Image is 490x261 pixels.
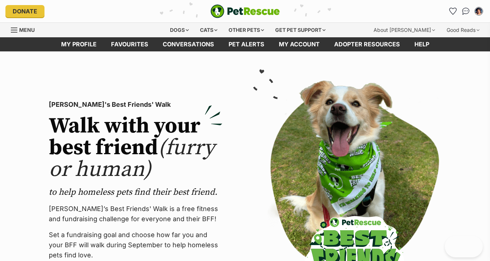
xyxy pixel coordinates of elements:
[49,134,215,183] span: (furry or human)
[195,23,222,37] div: Cats
[475,8,482,15] img: Vivienne Pham profile pic
[221,37,272,51] a: Pet alerts
[462,8,470,15] img: chat-41dd97257d64d25036548639549fe6c8038ab92f7586957e7f3b1b290dea8141.svg
[460,5,472,17] a: Conversations
[447,5,459,17] a: Favourites
[210,4,280,18] a: PetRescue
[54,37,104,51] a: My profile
[445,236,483,257] iframe: Help Scout Beacon - Open
[447,5,485,17] ul: Account quick links
[368,23,440,37] div: About [PERSON_NAME]
[104,37,155,51] a: Favourites
[165,23,194,37] div: Dogs
[210,4,280,18] img: logo-e224e6f780fb5917bec1dbf3a21bbac754714ae5b6737aabdf751b685950b380.svg
[49,115,222,181] h2: Walk with your best friend
[49,100,222,110] p: [PERSON_NAME]'s Best Friends' Walk
[5,5,44,17] a: Donate
[407,37,436,51] a: Help
[223,23,269,37] div: Other pets
[19,27,35,33] span: Menu
[49,230,222,260] p: Set a fundraising goal and choose how far you and your BFF will walk during September to help hom...
[270,23,331,37] div: Get pet support
[272,37,327,51] a: My account
[327,37,407,51] a: Adopter resources
[11,23,40,36] a: Menu
[155,37,221,51] a: conversations
[442,23,485,37] div: Good Reads
[49,186,222,198] p: to help homeless pets find their best friend.
[473,5,485,17] button: My account
[49,204,222,224] p: [PERSON_NAME]’s Best Friends' Walk is a free fitness and fundraising challenge for everyone and t...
